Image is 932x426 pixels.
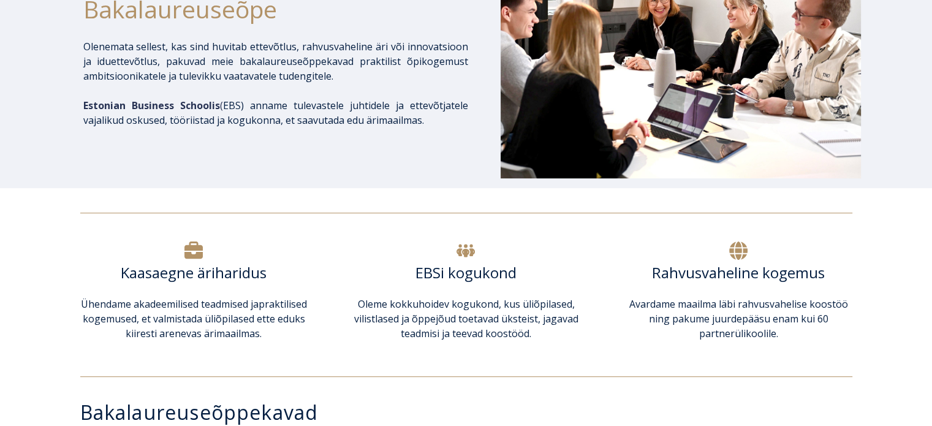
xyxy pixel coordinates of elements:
h6: Kaasaegne äriharidus [80,264,308,282]
span: Oleme kokkuhoidev kogukond, kus üliõpilased, vilistlased ja õppejõud toetavad üksteist, jagavad t... [354,297,578,340]
h3: Bakalaureuseõppekavad [80,401,865,423]
p: EBS) anname tulevastele juhtidele ja ettevõtjatele vajalikud oskused, tööriistad ja kogukonna, et... [83,98,468,127]
p: Olenemata sellest, kas sind huvitab ettevõtlus, rahvusvaheline äri või innovatsioon ja iduettevõt... [83,39,468,83]
span: Estonian Business Schoolis [83,99,220,112]
span: Ühendame akadeemilised teadmised ja [81,297,259,311]
span: ( [83,99,223,112]
h6: EBSi kogukond [352,264,580,282]
h6: Rahvusvaheline kogemus [624,264,852,282]
span: praktilised kogemused, et valmistada üliõpilased ette eduks kiiresti arenevas ärimaailmas. [83,297,307,340]
p: Avardame maailma läbi rahvusvahelise koostöö ning pakume juurdepääsu enam kui 60 partnerülikoolile. [624,297,852,341]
